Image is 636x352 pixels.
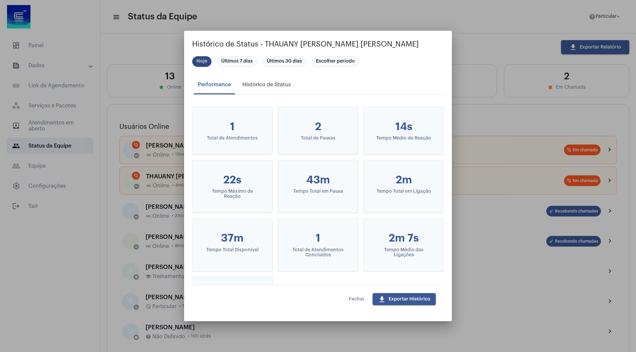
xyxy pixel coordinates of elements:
div: 22s [203,174,261,186]
div: 14s [375,120,433,133]
div: 1 [203,120,261,133]
div: Performance [198,82,231,88]
div: 37m [203,232,261,245]
div: Tempo Médio de Reação [375,136,433,141]
mat-icon: download [378,295,386,303]
button: Exportar Histórico [373,293,436,305]
div: 1 [289,232,347,245]
div: Total de Atendimentos [203,136,261,141]
mat-chip: Últimos 7 dias [217,56,257,67]
div: Tempo Total em Pausa [289,189,347,194]
div: Total de Pausas [289,136,347,141]
div: Tempo Médio das Ligações [375,248,433,258]
div: 2m [375,174,433,186]
div: Histórico de Status [242,82,291,88]
div: 2m 7s [375,232,433,245]
span: Exportar Histórico [378,297,430,301]
button: Fechar [343,293,370,305]
div: Tempo Máximo de Reação [203,189,261,199]
div: 2 [289,120,347,133]
div: 43m [289,174,347,186]
div: Tempo Total Disponível [203,248,261,253]
mat-chip: Hoje [192,56,212,67]
div: Total de Atendimentos Concluídos [289,248,347,258]
div: Tempo Total em Ligação [375,189,433,194]
span: Fechar [349,297,365,301]
mat-chip: Últimos 30 dias [262,56,306,67]
h2: Histórico de Status - THAUANY [PERSON_NAME] [PERSON_NAME] [192,39,444,50]
mat-chip: Escolher período [312,56,359,67]
mat-chip-list: Seleção de período [192,55,444,68]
